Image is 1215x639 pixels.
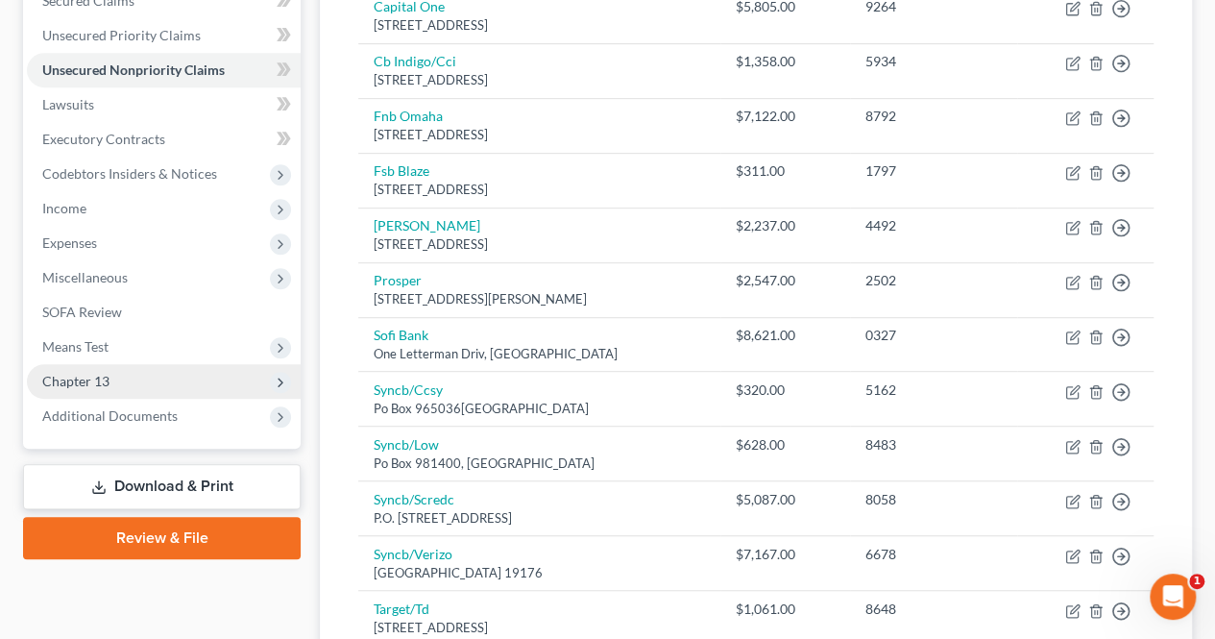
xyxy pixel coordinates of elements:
[374,345,705,363] div: One Letterman Driv, [GEOGRAPHIC_DATA]
[42,200,86,216] span: Income
[42,131,165,147] span: Executory Contracts
[865,600,1002,619] div: 8648
[374,181,705,199] div: [STREET_ADDRESS]
[374,400,705,418] div: Po Box 965036[GEOGRAPHIC_DATA]
[865,490,1002,509] div: 8058
[42,269,128,285] span: Miscellaneous
[374,162,429,179] a: Fsb Blaze
[865,216,1002,235] div: 4492
[1150,574,1196,620] iframe: Intercom live chat
[23,517,301,559] a: Review & File
[42,373,109,389] span: Chapter 13
[42,304,122,320] span: SOFA Review
[374,381,443,398] a: Syncb/Ccsy
[736,600,834,619] div: $1,061.00
[374,53,456,69] a: Cb Indigo/Cci
[736,490,834,509] div: $5,087.00
[865,52,1002,71] div: 5934
[865,381,1002,400] div: 5162
[374,619,705,637] div: [STREET_ADDRESS]
[736,381,834,400] div: $320.00
[27,122,301,157] a: Executory Contracts
[865,545,1002,564] div: 6678
[736,107,834,126] div: $7,122.00
[1189,574,1204,589] span: 1
[27,53,301,87] a: Unsecured Nonpriority Claims
[27,18,301,53] a: Unsecured Priority Claims
[374,546,452,562] a: Syncb/Verizo
[374,235,705,254] div: [STREET_ADDRESS]
[374,436,439,453] a: Syncb/Low
[374,71,705,89] div: [STREET_ADDRESS]
[736,435,834,455] div: $628.00
[374,290,705,308] div: [STREET_ADDRESS][PERSON_NAME]
[23,464,301,509] a: Download & Print
[42,96,94,112] span: Lawsuits
[736,216,834,235] div: $2,237.00
[374,272,422,288] a: Prosper
[42,234,97,251] span: Expenses
[42,61,225,78] span: Unsecured Nonpriority Claims
[374,601,429,617] a: Target/Td
[736,271,834,290] div: $2,547.00
[865,326,1002,345] div: 0327
[42,338,109,355] span: Means Test
[42,27,201,43] span: Unsecured Priority Claims
[865,271,1002,290] div: 2502
[736,52,834,71] div: $1,358.00
[736,326,834,345] div: $8,621.00
[374,455,705,473] div: Po Box 981400, [GEOGRAPHIC_DATA]
[736,545,834,564] div: $7,167.00
[374,16,705,35] div: [STREET_ADDRESS]
[865,435,1002,455] div: 8483
[374,126,705,144] div: [STREET_ADDRESS]
[865,161,1002,181] div: 1797
[374,564,705,582] div: [GEOGRAPHIC_DATA] 19176
[374,217,480,233] a: [PERSON_NAME]
[736,161,834,181] div: $311.00
[865,107,1002,126] div: 8792
[374,509,705,528] div: P.O. [STREET_ADDRESS]
[374,327,428,343] a: Sofi Bank
[27,295,301,330] a: SOFA Review
[42,165,217,182] span: Codebtors Insiders & Notices
[374,491,454,507] a: Syncb/Scredc
[42,407,178,424] span: Additional Documents
[27,87,301,122] a: Lawsuits
[374,108,443,124] a: Fnb Omaha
